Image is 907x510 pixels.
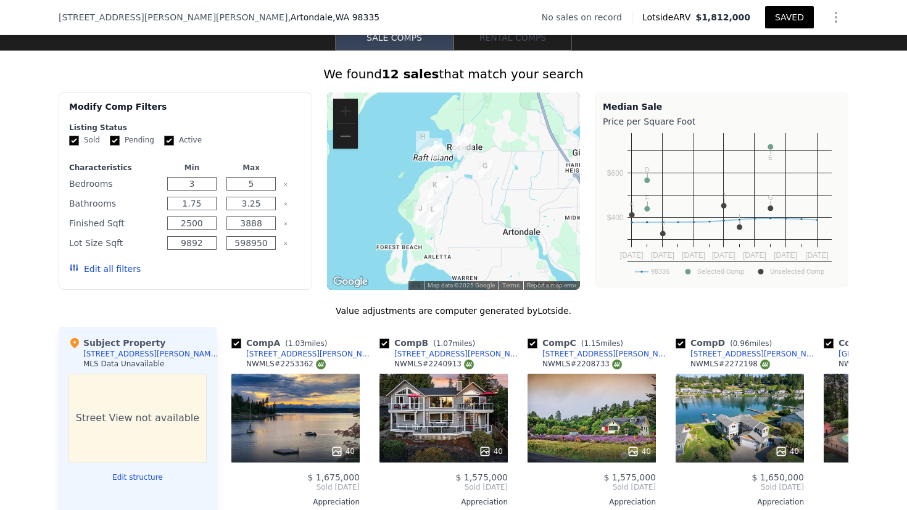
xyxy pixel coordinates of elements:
text: E [768,154,772,161]
span: ( miles) [280,339,332,348]
button: Clear [283,241,288,246]
div: 40 [627,445,651,458]
text: [DATE] [651,251,674,260]
div: 164 Madrona Dr NW [429,138,442,159]
button: Zoom in [333,99,358,123]
button: Edit all filters [69,263,141,275]
span: $ 1,575,000 [455,472,508,482]
div: 5021 104th Avenue Ct NW [413,202,427,223]
text: 98335 [651,268,669,276]
span: [STREET_ADDRESS][PERSON_NAME][PERSON_NAME] [59,11,288,23]
span: 1.07 [436,339,453,348]
div: [STREET_ADDRESS][PERSON_NAME] [690,349,819,359]
div: Bedrooms [69,175,160,192]
button: Rental Comps [453,25,572,51]
a: [STREET_ADDRESS][PERSON_NAME] [676,349,819,359]
div: We found that match your search [59,65,848,83]
div: Listing Status [69,123,302,133]
div: [STREET_ADDRESS][PERSON_NAME][PERSON_NAME] [542,349,671,359]
span: Map data ©2025 Google [428,282,495,289]
div: MLS Data Unavailable [83,359,165,369]
div: Characteristics [69,163,160,173]
div: Street View not available [68,374,207,463]
div: Comp C [528,337,628,349]
label: Active [164,135,202,146]
span: 1.03 [288,339,305,348]
span: , Artondale [288,11,379,23]
div: 83 Raft Island Dr NW [416,131,429,152]
button: Zoom out [333,124,358,149]
div: [STREET_ADDRESS][PERSON_NAME][PERSON_NAME] [394,349,523,359]
div: Price per Square Foot [603,113,840,130]
div: 40 [331,445,355,458]
div: 4925 98th Avenue Ct NW [428,202,441,223]
span: Lotside ARV [642,11,695,23]
button: SAVED [765,6,814,28]
a: [STREET_ADDRESS][PERSON_NAME] [231,349,375,359]
div: Comp D [676,337,777,349]
input: Sold [69,136,79,146]
button: Clear [283,182,288,187]
strong: 12 sales [382,67,439,81]
div: Appreciation [676,497,804,507]
text: $400 [607,213,624,222]
img: NWMLS Logo [760,360,770,369]
input: Active [164,136,174,146]
div: [STREET_ADDRESS][PERSON_NAME][PERSON_NAME] [83,349,222,359]
button: Keyboard shortcuts [412,282,420,287]
text: I [739,213,740,220]
div: Median Sale [603,101,840,113]
span: $ 1,575,000 [603,472,656,482]
div: 40 [479,445,503,458]
a: Open this area in Google Maps (opens a new window) [330,274,371,290]
div: [STREET_ADDRESS][PERSON_NAME] [246,349,375,359]
div: 4916 98th Avenue Ct NW [426,204,439,224]
div: Lot Size Sqft [69,234,160,252]
div: 7902 Ray Nash Dr NW [460,134,473,155]
img: NWMLS Logo [316,360,326,369]
div: Min [165,163,219,173]
button: Edit structure [68,472,207,482]
text: [DATE] [620,251,644,260]
a: [STREET_ADDRESS][PERSON_NAME][PERSON_NAME] [528,349,671,359]
text: Selected Comp [697,268,744,276]
div: 9704 61st St NW [428,179,442,200]
div: Appreciation [231,497,360,507]
span: Sold [DATE] [676,482,804,492]
div: Finished Sqft [69,215,160,232]
img: NWMLS Logo [612,360,622,369]
span: 1.15 [584,339,600,348]
div: 7916 Olympic View Dr NW [452,133,465,154]
label: Pending [110,135,154,146]
div: Appreciation [379,497,508,507]
div: Comp A [231,337,332,349]
text: [DATE] [712,251,735,260]
span: Sold [DATE] [528,482,656,492]
div: 40 [775,445,799,458]
a: Report a map error [527,282,576,289]
div: Modify Comp Filters [69,101,302,123]
button: Clear [283,202,288,207]
div: Comp B [379,337,480,349]
input: Pending [110,136,120,146]
text: [DATE] [774,251,797,260]
div: 7617 68th Street Ct NW [478,160,492,181]
span: ( miles) [428,339,480,348]
div: NWMLS # 2208733 [542,359,622,369]
a: Terms (opens in new tab) [502,282,520,289]
text: J [722,191,726,199]
text: G [768,194,773,201]
span: ( miles) [725,339,777,348]
text: F [645,194,649,202]
text: Unselected Comp [770,268,824,276]
img: NWMLS Logo [464,360,474,369]
div: Value adjustments are computer generated by Lotside . [59,305,848,317]
span: Sold [DATE] [231,482,360,492]
span: $ 1,675,000 [307,472,360,482]
a: [STREET_ADDRESS][PERSON_NAME][PERSON_NAME] [379,349,523,359]
div: No sales on record [542,11,632,23]
span: ( miles) [576,339,628,348]
svg: A chart. [603,130,840,284]
button: Clear [283,221,288,226]
text: K [629,200,634,208]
